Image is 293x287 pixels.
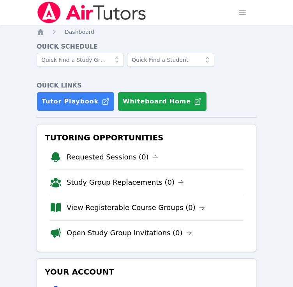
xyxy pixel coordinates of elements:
[67,177,184,188] a: Study Group Replacements (0)
[43,265,250,279] h3: Your Account
[37,81,256,90] h4: Quick Links
[67,202,205,213] a: View Registerable Course Groups (0)
[67,227,192,238] a: Open Study Group Invitations (0)
[43,131,250,145] h3: Tutoring Opportunities
[67,152,158,163] a: Requested Sessions (0)
[37,42,256,51] h4: Quick Schedule
[37,28,256,36] nav: Breadcrumb
[37,2,147,23] img: Air Tutors
[37,53,124,67] input: Quick Find a Study Group
[127,53,214,67] input: Quick Find a Student
[65,29,94,35] span: Dashboard
[118,92,207,111] button: Whiteboard Home
[37,92,115,111] a: Tutor Playbook
[65,28,94,36] a: Dashboard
